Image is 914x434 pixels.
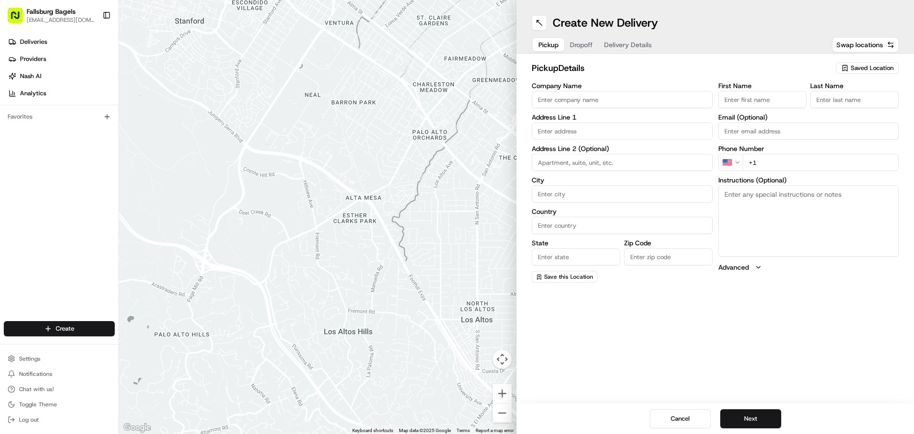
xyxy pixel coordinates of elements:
[32,101,120,108] div: We're available if you need us!
[4,321,115,336] button: Create
[19,416,39,424] span: Log out
[532,271,597,283] button: Save this Location
[121,422,153,434] img: Google
[532,248,620,265] input: Enter state
[532,114,713,121] label: Address Line 1
[532,122,713,140] input: Enter address
[121,422,153,434] a: Open this area in Google Maps (opens a new window)
[10,91,27,108] img: 1736555255976-a54dd68f-1ca7-489b-9aae-adbdc363a1c4
[532,185,713,202] input: Enter city
[493,404,512,423] button: Zoom out
[27,16,95,24] button: [EMAIL_ADDRESS][DOMAIN_NAME]
[19,370,52,378] span: Notifications
[10,139,17,147] div: 📗
[4,4,99,27] button: Fallsburg Bagels[EMAIL_ADDRESS][DOMAIN_NAME]
[90,138,153,148] span: API Documentation
[810,82,899,89] label: Last Name
[95,161,115,169] span: Pylon
[718,82,807,89] label: First Name
[538,40,558,50] span: Pickup
[810,91,899,108] input: Enter last name
[624,248,713,265] input: Enter zip code
[4,34,119,50] a: Deliveries
[851,64,894,72] span: Saved Location
[25,61,157,71] input: Clear
[6,134,77,151] a: 📗Knowledge Base
[553,15,658,30] h1: Create New Delivery
[532,145,713,152] label: Address Line 2 (Optional)
[27,7,76,16] button: Fallsburg Bagels
[836,40,883,50] span: Swap locations
[162,94,173,105] button: Start new chat
[4,51,119,67] a: Providers
[399,428,451,433] span: Map data ©2025 Google
[493,384,512,403] button: Zoom in
[352,427,393,434] button: Keyboard shortcuts
[532,177,713,183] label: City
[493,350,512,369] button: Map camera controls
[4,383,115,396] button: Chat with us!
[624,240,713,246] label: Zip Code
[4,413,115,426] button: Log out
[532,154,713,171] input: Apartment, suite, unit, etc.
[604,40,652,50] span: Delivery Details
[718,91,807,108] input: Enter first name
[718,145,899,152] label: Phone Number
[19,138,73,148] span: Knowledge Base
[532,82,713,89] label: Company Name
[20,55,46,63] span: Providers
[743,154,899,171] input: Enter phone number
[20,89,46,98] span: Analytics
[10,10,29,29] img: Nash
[718,122,899,140] input: Enter email address
[832,37,899,52] button: Swap locations
[720,409,781,428] button: Next
[32,91,156,101] div: Start new chat
[532,240,620,246] label: State
[67,161,115,169] a: Powered byPylon
[544,273,593,281] span: Save this Location
[4,69,119,84] a: Nash AI
[19,385,54,393] span: Chat with us!
[10,38,173,53] p: Welcome 👋
[4,86,119,101] a: Analytics
[80,139,88,147] div: 💻
[718,177,899,183] label: Instructions (Optional)
[532,91,713,108] input: Enter company name
[4,352,115,365] button: Settings
[570,40,593,50] span: Dropoff
[532,61,830,75] h2: pickup Details
[650,409,711,428] button: Cancel
[4,398,115,411] button: Toggle Theme
[718,114,899,121] label: Email (Optional)
[4,109,115,124] div: Favorites
[532,208,713,215] label: Country
[20,72,41,81] span: Nash AI
[56,324,74,333] span: Create
[718,262,749,272] label: Advanced
[532,217,713,234] input: Enter country
[4,367,115,381] button: Notifications
[836,61,899,75] button: Saved Location
[77,134,157,151] a: 💻API Documentation
[476,428,514,433] a: Report a map error
[19,401,57,408] span: Toggle Theme
[19,355,40,363] span: Settings
[20,38,47,46] span: Deliveries
[718,262,899,272] button: Advanced
[457,428,470,433] a: Terms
